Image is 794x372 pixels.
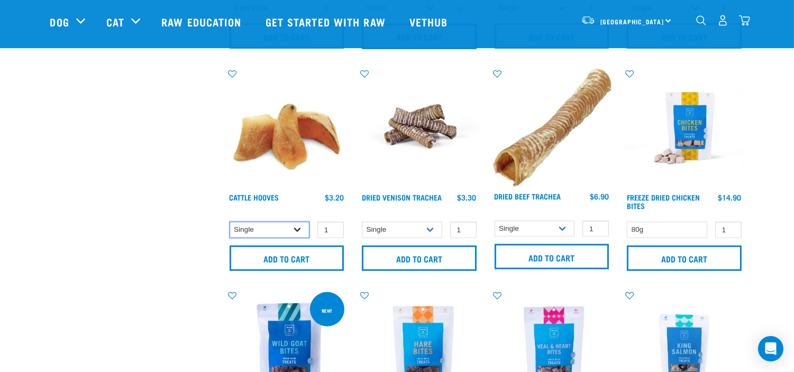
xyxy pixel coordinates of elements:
[718,193,742,202] div: $14.90
[495,194,561,198] a: Dried Beef Trachea
[325,193,344,202] div: $3.20
[627,246,742,271] input: Add to cart
[359,68,479,188] img: Stack of treats for pets including venison trachea
[590,192,609,201] div: $6.90
[106,14,124,30] a: Cat
[624,68,744,188] img: RE Product Shoot 2023 Nov8581
[255,1,399,43] a: Get started with Raw
[495,244,609,269] input: Add to cart
[582,221,609,237] input: 1
[450,222,477,238] input: 1
[758,336,783,361] div: Open Intercom Messenger
[715,222,742,238] input: 1
[600,20,664,23] span: [GEOGRAPHIC_DATA]
[362,246,477,271] input: Add to cart
[151,1,254,43] a: Raw Education
[581,15,595,25] img: van-moving.png
[230,195,279,199] a: Cattle Hooves
[627,195,700,207] a: Freeze Dried Chicken Bites
[492,68,612,187] img: Trachea
[399,1,461,43] a: Vethub
[458,193,477,202] div: $3.30
[230,246,344,271] input: Add to cart
[50,14,69,30] a: Dog
[362,195,442,199] a: Dried Venison Trachea
[227,68,347,188] img: Pile Of Cattle Hooves Treats For Dogs
[317,222,344,238] input: 1
[696,15,706,25] img: home-icon-1@2x.png
[317,303,337,319] div: new!
[739,15,750,26] img: home-icon@2x.png
[717,15,728,26] img: user.png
